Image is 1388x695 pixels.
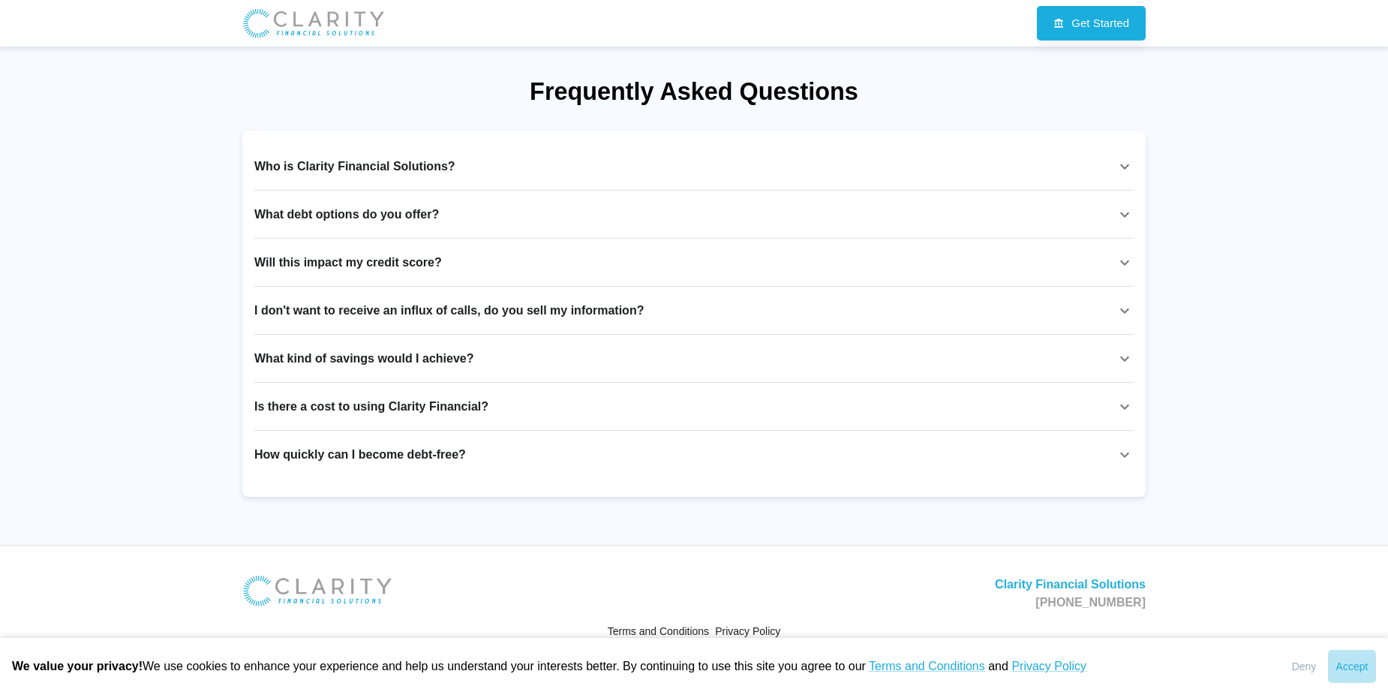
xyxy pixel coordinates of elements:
span: We value your privacy! [12,660,143,672]
p: What kind of savings would I achieve? [254,350,474,368]
div: Who is Clarity Financial Solutions? [254,149,1134,185]
button: Deny [1280,650,1328,684]
p: Is there a cost to using Clarity Financial? [254,398,488,416]
p: We use cookies to enhance your experience and help us understand your interests better. By contin... [12,657,1086,675]
a: theFront [242,8,385,39]
div: I don't want to receive an influx of calls, do you sell my information? [254,293,1134,329]
div: Is there a cost to using Clarity Financial? [254,389,1134,425]
div: Will this impact my credit score? [254,245,1134,281]
a: Terms and Conditions [605,624,712,639]
a: Privacy Policy [1011,660,1086,672]
a: RenewaBytes [242,574,392,608]
button: Accept [1328,650,1376,684]
p: Will this impact my credit score? [254,254,442,272]
img: Clarity Financial logo [242,574,392,608]
div: What kind of savings would I achieve? [254,341,1134,377]
p: I don't want to receive an influx of calls, do you sell my information? [254,302,644,320]
p: Clarity Financial Solutions [995,576,1146,594]
div: How quickly can I become debt-free? [254,437,1134,473]
a: Get Started [1037,6,1146,41]
img: clarity_banner.jpg [242,8,385,39]
h4: Frequently Asked Questions [242,77,1146,107]
p: Who is Clarity Financial Solutions? [254,158,455,176]
p: What debt options do you offer? [254,206,439,224]
div: What debt options do you offer? [254,197,1134,233]
p: How quickly can I become debt-free? [254,446,466,464]
p: [PHONE_NUMBER] [995,594,1146,612]
a: Privacy Policy [712,624,783,639]
a: Terms and Conditions [869,660,985,672]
